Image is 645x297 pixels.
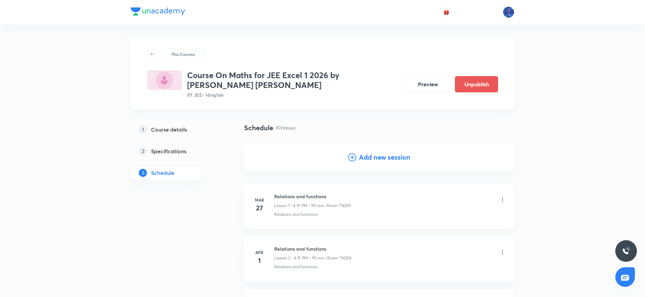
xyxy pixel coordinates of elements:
[274,211,317,218] p: Relations and functions
[503,6,514,18] img: Mahesh Bhat
[274,203,324,209] p: Lesson 1 • 4:15 PM • 90 min
[187,70,401,90] h3: Course On Maths for JEE Excel 1 2026 by [PERSON_NAME] [PERSON_NAME]
[274,193,351,200] h6: Relations and functions
[131,7,185,16] img: Company Logo
[131,144,223,158] a: 2Specifications
[443,9,449,15] img: avatar
[139,125,147,134] p: 1
[253,203,266,213] h4: 27
[151,147,186,155] h5: Specifications
[406,76,449,92] button: Preview
[253,197,266,203] h6: Mar
[441,7,452,18] button: avatar
[139,147,147,155] p: 2
[253,249,266,255] h6: Apr
[253,255,266,266] h4: 1
[147,70,182,90] img: 722C4056-9C5F-42E8-97AD-4B14D0A4DFB1_plus.png
[487,144,514,171] img: Add
[131,7,185,17] a: Company Logo
[622,247,630,255] img: ttu
[139,169,147,177] p: 3
[324,203,351,209] p: • Room TN203
[325,255,352,261] p: • Room TN204
[172,51,195,57] p: Plus Courses
[151,125,187,134] h5: Course details
[276,124,295,131] p: 87 classes
[151,169,174,177] h5: Schedule
[359,152,410,162] h4: Add new session
[274,264,317,270] p: Relations and functions
[187,91,401,98] p: IIT JEE • Hinglish
[131,123,223,136] a: 1Course details
[274,245,352,252] h6: Relations and functions
[274,255,325,261] p: Lesson 2 • 4:15 PM • 90 min
[244,123,273,133] h4: Schedule
[455,76,498,92] button: Unpublish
